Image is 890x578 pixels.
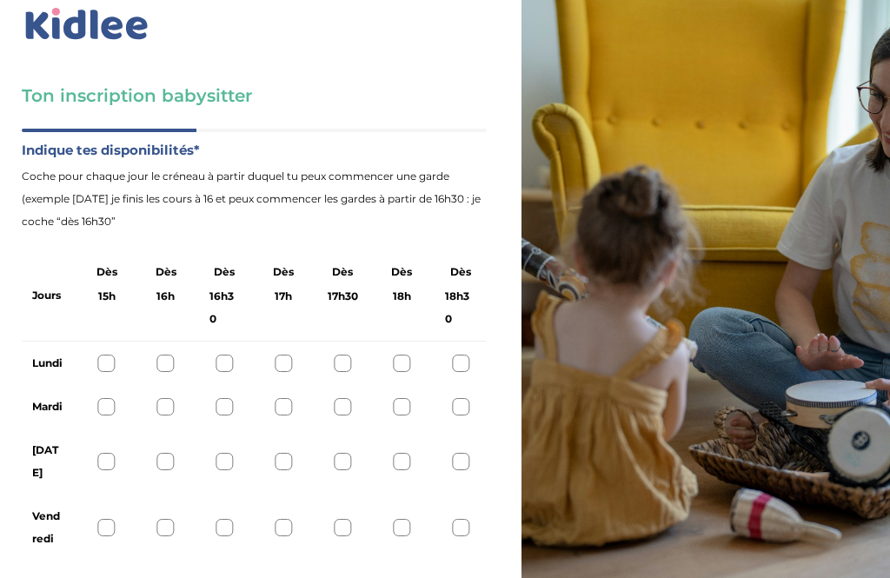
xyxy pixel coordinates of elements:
span: 18h30 [445,285,476,330]
span: Dès [391,261,412,283]
span: 16h30 [209,285,241,330]
label: [DATE] [32,439,63,484]
span: Dès [156,261,176,283]
span: 17h [275,285,292,308]
span: Dès [273,261,294,283]
label: Vendredi [32,505,63,550]
span: Dès [450,261,471,283]
span: 18h [393,285,411,308]
span: Coche pour chaque jour le créneau à partir duquel tu peux commencer une garde (exemple [DATE] je ... [22,165,487,233]
span: Dès [332,261,353,283]
span: Dès [214,261,235,283]
label: Jours [32,284,61,307]
label: Mardi [32,395,63,418]
img: logo_kidlee_bleu [22,4,152,44]
span: 15h [98,285,116,308]
label: Lundi [32,352,63,375]
span: Dès [96,261,117,283]
h3: Ton inscription babysitter [22,83,487,108]
span: 17h30 [328,285,358,308]
label: Indique tes disponibilités* [22,139,487,162]
span: 16h [156,285,175,308]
